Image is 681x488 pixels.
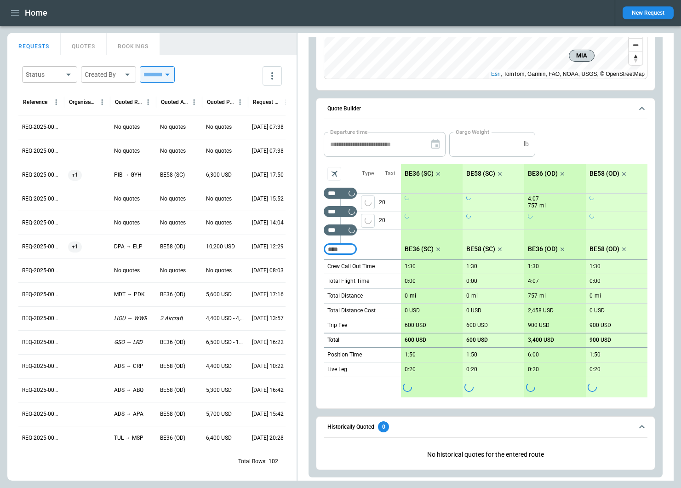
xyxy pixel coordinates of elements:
[528,293,538,299] p: 757
[327,106,361,112] h6: Quote Builder
[539,292,546,300] p: mi
[206,267,232,275] p: No quotes
[114,147,140,155] p: No quotes
[160,123,186,131] p: No quotes
[324,206,357,217] div: Too short
[528,202,538,210] p: 757
[491,69,645,79] div: , TomTom, Garmin, FAO, NOAA, USGS, © OpenStreetMap
[466,278,477,285] p: 0:00
[456,128,489,136] label: Cargo Weight
[114,434,143,442] p: TUL → MSP
[379,212,401,230] p: 20
[528,263,539,270] p: 1:30
[327,337,339,343] h6: Total
[253,99,280,105] div: Request Created At (UTC-05:00)
[589,278,601,285] p: 0:00
[22,315,61,322] p: REQ-2025-000252
[405,307,420,314] p: 0 USD
[327,322,347,329] p: Trip Fee
[466,322,488,329] p: 600 USD
[160,267,186,275] p: No quotes
[405,337,426,344] p: 600 USD
[466,170,495,178] p: BE58 (SC)
[114,315,147,322] p: HOU → WWR
[362,170,374,178] p: Type
[589,322,611,329] p: 900 USD
[405,322,426,329] p: 600 USD
[466,245,495,253] p: BE58 (SC)
[114,123,140,131] p: No quotes
[114,171,142,179] p: PIB → GYH
[466,293,469,299] p: 0
[263,66,282,86] button: more
[589,307,605,314] p: 0 USD
[324,443,647,466] p: No historical quotes for the entered route
[405,351,416,358] p: 1:50
[252,339,284,346] p: 08/04/2025 16:22
[324,417,647,438] button: Historically Quoted0
[206,219,232,227] p: No quotes
[206,291,232,299] p: 5,600 USD
[160,362,185,370] p: BE58 (OD)
[327,307,376,315] p: Total Distance Cost
[330,128,368,136] label: Departure time
[160,386,185,394] p: BE58 (OD)
[22,147,61,155] p: REQ-2025-000259
[361,214,375,228] button: left aligned
[160,291,185,299] p: BE36 (OD)
[589,337,611,344] p: 900 USD
[466,263,477,270] p: 1:30
[327,366,347,373] p: Live Leg
[405,293,408,299] p: 0
[50,96,62,108] button: Reference column menu
[160,171,185,179] p: BE58 (SC)
[405,366,416,373] p: 0:20
[160,219,186,227] p: No quotes
[22,243,61,251] p: REQ-2025-000255
[252,386,284,394] p: 07/31/2025 16:42
[269,458,278,465] p: 102
[324,244,357,255] div: Too short
[629,52,642,65] button: Reset bearing to north
[22,123,61,131] p: REQ-2025-000260
[405,278,416,285] p: 0:00
[589,170,619,178] p: BE58 (OD)
[114,219,140,227] p: No quotes
[528,351,539,358] p: 6:00
[22,410,61,418] p: REQ-2025-000248
[252,219,284,227] p: 08/22/2025 14:04
[61,33,107,55] button: QUOTES
[589,351,601,358] p: 1:50
[114,243,143,251] p: DPA → ELP
[68,235,82,258] span: +1
[252,195,284,203] p: 08/22/2025 15:52
[361,195,375,209] button: left aligned
[379,194,401,212] p: 20
[528,278,539,285] p: 4:07
[410,292,416,300] p: mi
[405,245,434,253] p: BE36 (SC)
[207,99,234,105] div: Quoted Price
[252,362,284,370] p: 08/01/2025 10:22
[252,243,284,251] p: 08/22/2025 12:29
[206,315,245,322] p: 4,400 USD - 4,900 USD
[114,386,143,394] p: ADS → ABQ
[22,267,61,275] p: REQ-2025-000254
[22,219,61,227] p: REQ-2025-000256
[280,96,292,108] button: Request Created At (UTC-05:00) column menu
[528,307,554,314] p: 2,458 USD
[160,434,185,442] p: BE36 (OD)
[595,292,601,300] p: mi
[206,195,232,203] p: No quotes
[25,7,47,18] h1: Home
[589,366,601,373] p: 0:20
[22,434,61,442] p: REQ-2025-000247
[238,458,267,465] p: Total Rows:
[206,123,232,131] p: No quotes
[22,386,61,394] p: REQ-2025-000249
[206,410,232,418] p: 5,700 USD
[85,70,121,79] div: Created By
[206,386,232,394] p: 5,300 USD
[623,6,674,19] button: New Request
[69,99,96,105] div: Organisation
